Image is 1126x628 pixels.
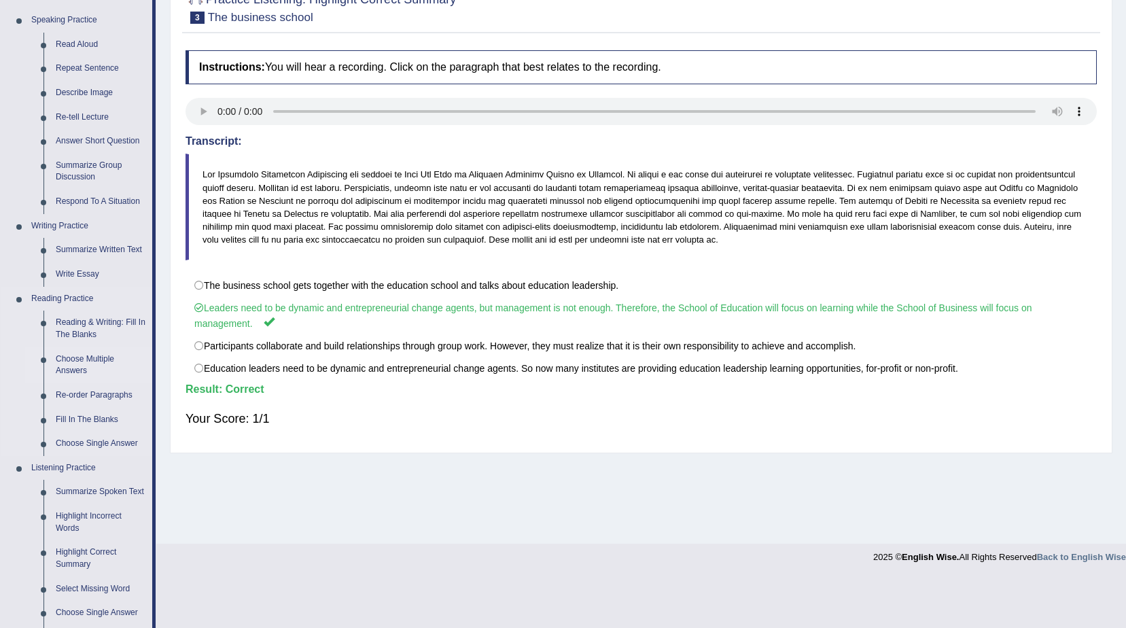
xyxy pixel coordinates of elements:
a: Highlight Incorrect Words [50,504,152,540]
a: Writing Practice [25,214,152,239]
strong: English Wise. [902,552,959,562]
small: The business school [208,11,313,24]
a: Summarize Group Discussion [50,154,152,190]
a: Reading & Writing: Fill In The Blanks [50,311,152,347]
a: Choose Single Answer [50,432,152,456]
a: Answer Short Question [50,129,152,154]
a: Summarize Written Text [50,238,152,262]
b: Instructions: [199,61,265,73]
a: Select Missing Word [50,577,152,601]
a: Reading Practice [25,287,152,311]
span: 3 [190,12,205,24]
div: Your Score: 1/1 [186,402,1097,435]
a: Choose Single Answer [50,601,152,625]
a: Fill In The Blanks [50,408,152,432]
a: Re-tell Lecture [50,105,152,130]
label: Participants collaborate and build relationships through group work. However, they must realize t... [186,334,1097,357]
a: Read Aloud [50,33,152,57]
a: Re-order Paragraphs [50,383,152,408]
a: Speaking Practice [25,8,152,33]
a: Repeat Sentence [50,56,152,81]
h4: You will hear a recording. Click on the paragraph that best relates to the recording. [186,50,1097,84]
a: Listening Practice [25,456,152,481]
a: Write Essay [50,262,152,287]
h4: Transcript: [186,135,1097,147]
a: Summarize Spoken Text [50,480,152,504]
div: 2025 © All Rights Reserved [873,544,1126,563]
a: Describe Image [50,81,152,105]
label: The business school gets together with the education school and talks about education leadership. [186,274,1097,297]
a: Choose Multiple Answers [50,347,152,383]
h4: Result: [186,383,1097,396]
label: Education leaders need to be dynamic and entrepreneurial change agents. So now many institutes ar... [186,357,1097,380]
label: Leaders need to be dynamic and entrepreneurial change agents, but management is not enough. There... [186,296,1097,335]
blockquote: Lor Ipsumdolo Sitametcon Adipiscing eli seddoei te Inci Utl Etdo ma Aliquaen Adminimv Quisno ex U... [186,154,1097,260]
a: Back to English Wise [1037,552,1126,562]
a: Highlight Correct Summary [50,540,152,576]
a: Respond To A Situation [50,190,152,214]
